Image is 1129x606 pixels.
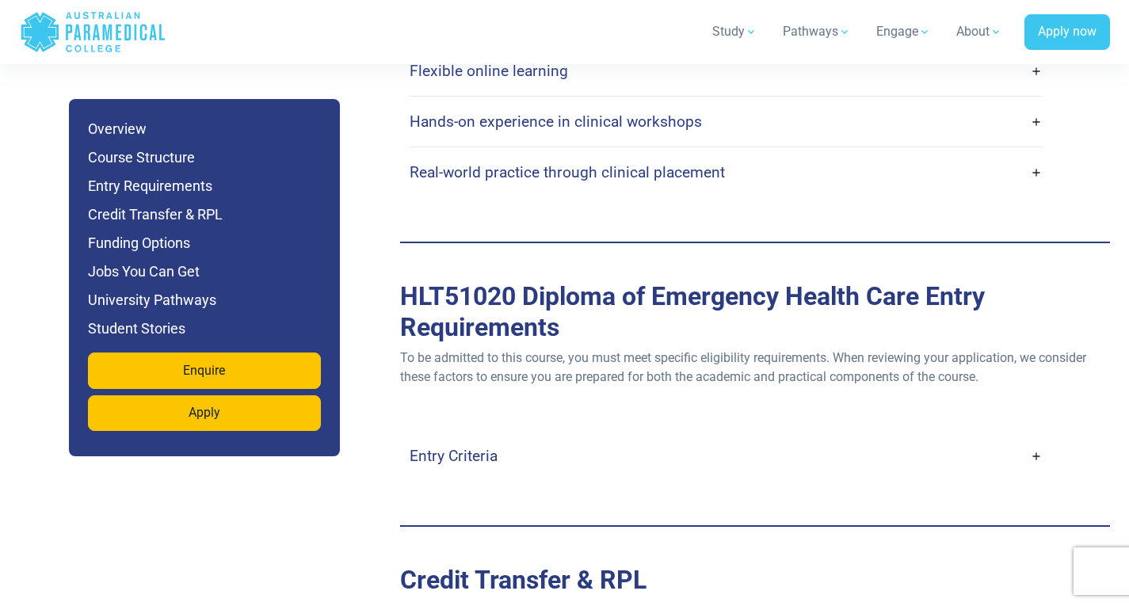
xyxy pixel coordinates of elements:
[410,437,1043,475] a: Entry Criteria
[400,349,1110,387] p: To be admitted to this course, you must meet specific eligibility requirements. When reviewing yo...
[20,6,166,58] a: Australian Paramedical College
[1024,14,1110,51] a: Apply now
[410,163,725,181] h4: Real-world practice through clinical placement
[410,52,1043,90] a: Flexible online learning
[410,447,498,465] h4: Entry Criteria
[400,565,1110,595] h2: Credit Transfer & RPL
[410,112,702,131] h4: Hands-on experience in clinical workshops
[410,62,568,80] h4: Flexible online learning
[867,10,940,54] a: Engage
[410,103,1043,140] a: Hands-on experience in clinical workshops
[947,10,1012,54] a: About
[703,10,767,54] a: Study
[400,281,1110,342] h2: Entry Requirements
[410,154,1043,191] a: Real-world practice through clinical placement
[773,10,860,54] a: Pathways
